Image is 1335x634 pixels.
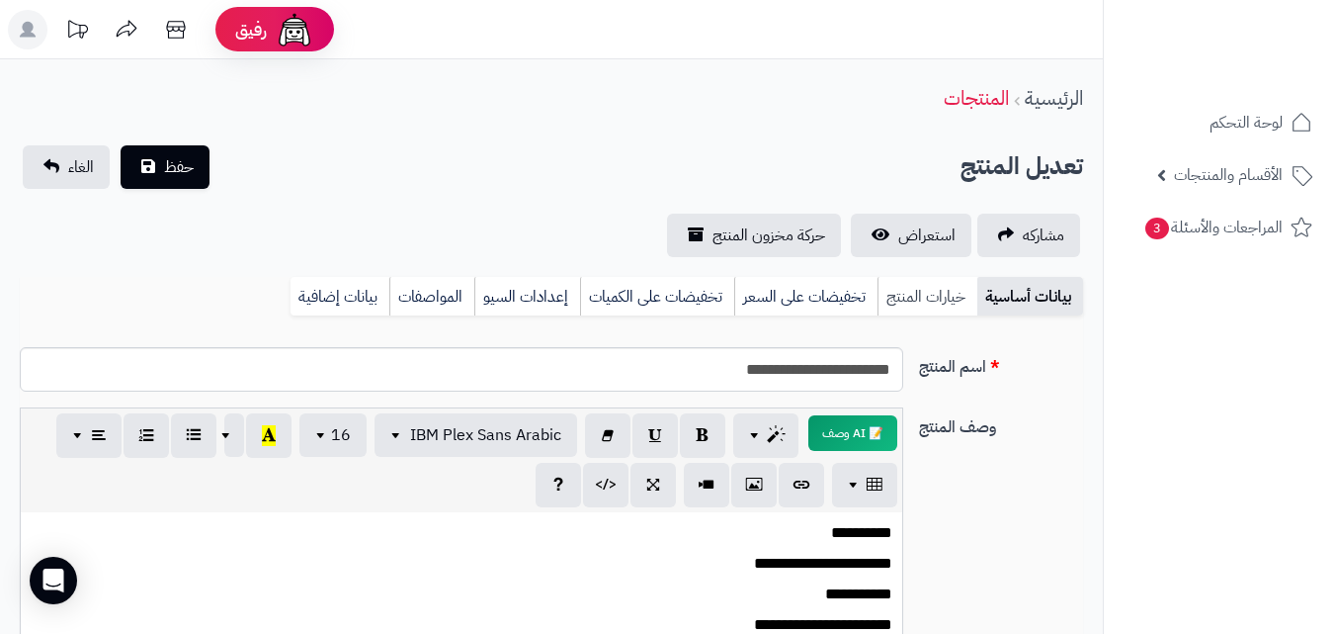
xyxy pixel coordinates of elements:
a: حركة مخزون المنتج [667,214,841,257]
span: حفظ [164,155,194,179]
span: الغاء [68,155,94,179]
a: مشاركه [977,214,1080,257]
a: المنتجات [944,83,1009,113]
a: إعدادات السيو [474,277,580,317]
img: ai-face.png [275,10,314,49]
a: بيانات إضافية [291,277,389,317]
a: لوحة التحكم [1116,99,1323,146]
a: الرئيسية [1025,83,1083,113]
span: 3 [1145,218,1169,239]
label: اسم المنتج [911,347,1091,379]
div: Open Intercom Messenger [30,557,77,604]
a: الغاء [23,145,110,189]
span: لوحة التحكم [1210,109,1283,136]
span: 16 [331,423,351,447]
button: حفظ [121,145,209,189]
span: IBM Plex Sans Arabic [410,423,561,447]
a: تخفيضات على السعر [734,277,877,317]
a: خيارات المنتج [877,277,977,317]
button: 📝 AI وصف [808,415,897,451]
span: حركة مخزون المنتج [712,224,825,247]
a: استعراض [851,214,971,257]
h2: تعديل المنتج [960,146,1083,187]
span: مشاركه [1023,224,1064,247]
button: 16 [299,413,367,457]
a: المواصفات [389,277,474,317]
a: تخفيضات على الكميات [580,277,734,317]
label: وصف المنتج [911,408,1091,439]
span: استعراض [898,224,956,247]
span: رفيق [235,18,267,42]
span: المراجعات والأسئلة [1143,214,1283,241]
span: الأقسام والمنتجات [1174,161,1283,189]
a: تحديثات المنصة [52,10,102,54]
a: بيانات أساسية [977,277,1083,317]
button: IBM Plex Sans Arabic [375,413,577,457]
a: المراجعات والأسئلة3 [1116,204,1323,251]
